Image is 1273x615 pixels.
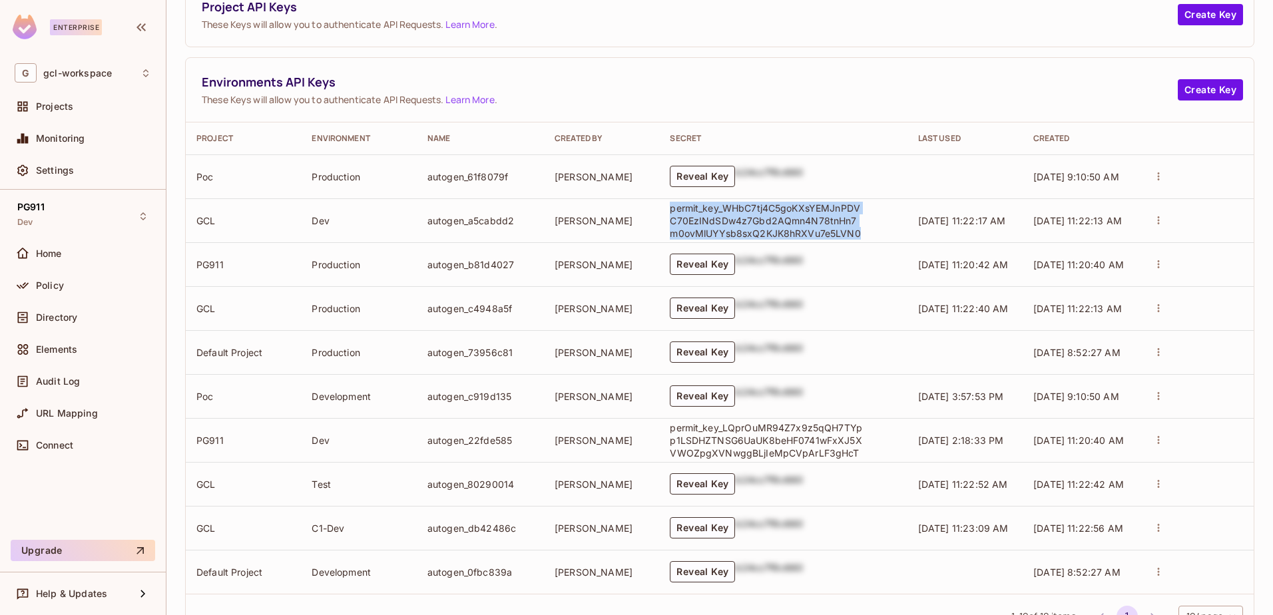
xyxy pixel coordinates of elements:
[670,385,735,407] button: Reveal Key
[1149,343,1168,361] button: actions
[15,63,37,83] span: G
[1149,562,1168,581] button: actions
[1178,4,1243,25] button: Create Key
[417,506,544,550] td: autogen_db42486c
[202,18,1178,31] span: These Keys will allow you to authenticate API Requests. .
[312,133,405,144] div: Environment
[301,242,416,286] td: Production
[301,198,416,242] td: Dev
[1149,475,1168,493] button: actions
[186,462,301,506] td: GCL
[735,473,803,495] div: b24cc7f8c660
[735,561,803,582] div: b24cc7f8c660
[1033,522,1123,534] span: [DATE] 11:22:56 AM
[544,374,659,418] td: [PERSON_NAME]
[544,242,659,286] td: [PERSON_NAME]
[301,418,416,462] td: Dev
[918,303,1009,314] span: [DATE] 11:22:40 AM
[1149,518,1168,537] button: actions
[417,374,544,418] td: autogen_c919d135
[301,286,416,330] td: Production
[17,217,33,228] span: Dev
[735,254,803,275] div: b24cc7f8c660
[918,215,1006,226] span: [DATE] 11:22:17 AM
[445,93,494,106] a: Learn More
[186,242,301,286] td: PG911
[301,330,416,374] td: Production
[17,202,45,212] span: PG911
[36,280,64,291] span: Policy
[196,133,290,144] div: Project
[735,298,803,319] div: b24cc7f8c660
[36,440,73,451] span: Connect
[417,286,544,330] td: autogen_c4948a5f
[544,330,659,374] td: [PERSON_NAME]
[1033,133,1127,144] div: Created
[544,550,659,594] td: [PERSON_NAME]
[43,68,112,79] span: Workspace: gcl-workspace
[670,133,896,144] div: Secret
[544,506,659,550] td: [PERSON_NAME]
[735,166,803,187] div: b24cc7f8c660
[670,341,735,363] button: Reveal Key
[670,254,735,275] button: Reveal Key
[918,259,1009,270] span: [DATE] 11:20:42 AM
[670,421,863,459] p: permit_key_LQprOuMR94Z7x9z5qQH7TYpp1LSDHZTNSG6UaUK8beHF0741wFxXJ5XVWOZpgXVNwggBLjIeMpCVpArLF3gHcT
[1033,215,1122,226] span: [DATE] 11:22:13 AM
[918,479,1008,490] span: [DATE] 11:22:52 AM
[544,418,659,462] td: [PERSON_NAME]
[544,198,659,242] td: [PERSON_NAME]
[301,374,416,418] td: Development
[36,344,77,355] span: Elements
[1033,479,1124,490] span: [DATE] 11:22:42 AM
[301,462,416,506] td: Test
[417,242,544,286] td: autogen_b81d4027
[918,133,1012,144] div: Last Used
[186,550,301,594] td: Default Project
[1149,255,1168,274] button: actions
[1033,347,1121,358] span: [DATE] 8:52:27 AM
[670,561,735,582] button: Reveal Key
[186,198,301,242] td: GCL
[36,101,73,112] span: Projects
[670,202,863,240] p: permit_key_WHbC7tj4C5goKXsYEMJnPDVC70EzINdSDw4z7Gbd2AQmn4N78tnHn7m0ovMlUYYsb8sxQ2KJK8hRXVu7e5LVN0
[1178,79,1243,101] button: Create Key
[1033,435,1124,446] span: [DATE] 11:20:40 AM
[417,330,544,374] td: autogen_73956c81
[1033,391,1119,402] span: [DATE] 9:10:50 AM
[670,298,735,319] button: Reveal Key
[1149,211,1168,230] button: actions
[1149,431,1168,449] button: actions
[36,133,85,144] span: Monitoring
[36,248,62,259] span: Home
[36,376,80,387] span: Audit Log
[735,385,803,407] div: b24cc7f8c660
[11,540,155,561] button: Upgrade
[735,341,803,363] div: b24cc7f8c660
[918,435,1004,446] span: [DATE] 2:18:33 PM
[544,154,659,198] td: [PERSON_NAME]
[50,19,102,35] div: Enterprise
[417,154,544,198] td: autogen_61f8079f
[1149,167,1168,186] button: actions
[1149,299,1168,317] button: actions
[36,312,77,323] span: Directory
[1033,566,1121,578] span: [DATE] 8:52:27 AM
[918,391,1004,402] span: [DATE] 3:57:53 PM
[186,418,301,462] td: PG911
[417,198,544,242] td: autogen_a5cabdd2
[417,418,544,462] td: autogen_22fde585
[36,588,107,599] span: Help & Updates
[301,506,416,550] td: C1-Dev
[186,330,301,374] td: Default Project
[670,166,735,187] button: Reveal Key
[544,462,659,506] td: [PERSON_NAME]
[918,522,1009,534] span: [DATE] 11:23:09 AM
[186,506,301,550] td: GCL
[301,550,416,594] td: Development
[301,154,416,198] td: Production
[1033,259,1124,270] span: [DATE] 11:20:40 AM
[186,154,301,198] td: Poc
[670,473,735,495] button: Reveal Key
[1149,387,1168,405] button: actions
